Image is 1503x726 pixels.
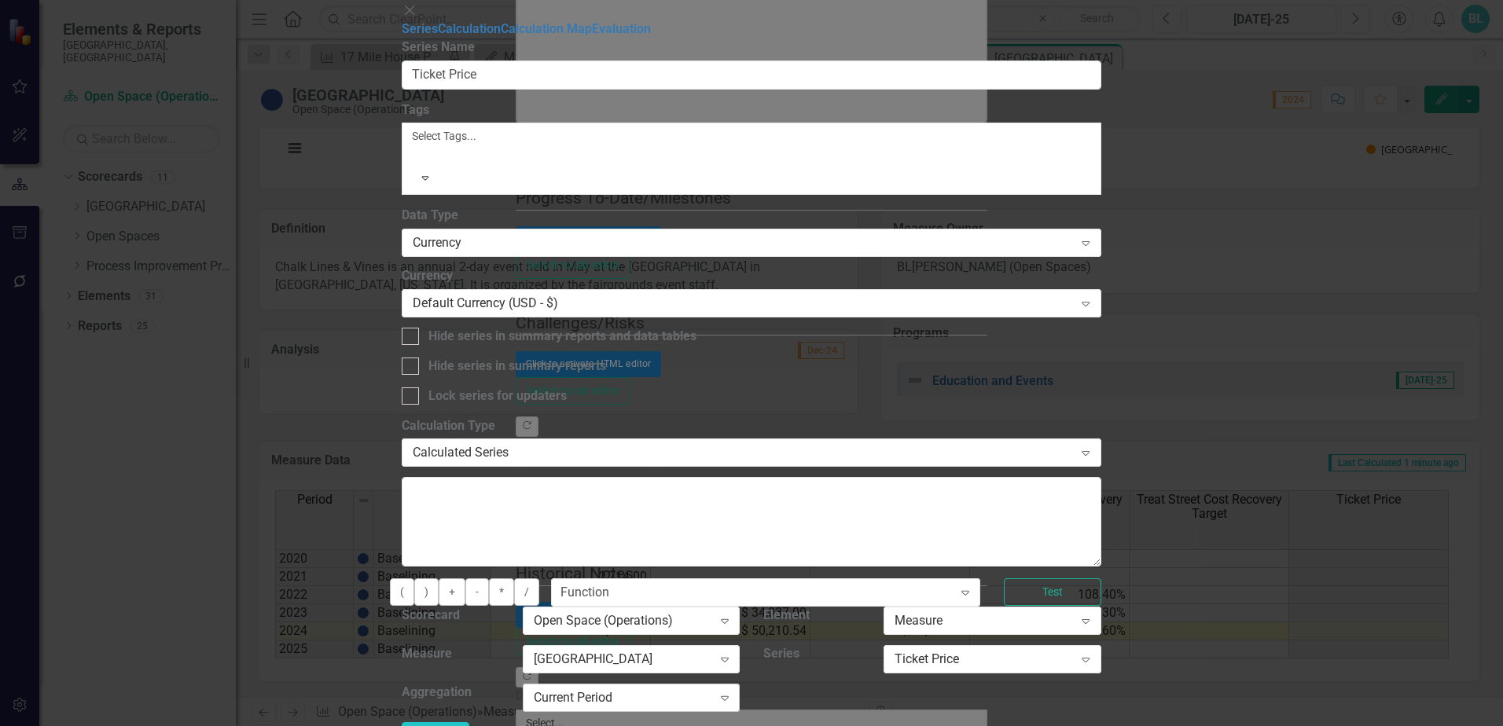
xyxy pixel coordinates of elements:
[895,651,1073,669] div: Ticket Price
[501,21,592,36] a: Calculation Map
[465,578,489,606] button: -
[438,21,501,36] a: Calculation
[402,21,438,36] a: Series
[592,21,651,36] a: Evaluation
[428,328,696,346] div: Hide series in summary reports and data tables
[402,207,1101,225] label: Data Type
[412,128,1090,144] div: Select Tags...
[763,607,810,625] label: Element
[402,607,460,625] label: Scorecard
[413,234,1073,252] div: Currency
[402,60,1101,90] input: Series Name
[534,689,712,707] div: Current Period
[560,584,609,602] div: Function
[534,612,712,630] div: Open Space (Operations)
[895,612,1073,630] div: Measure
[402,267,1101,285] label: Currency
[390,578,414,606] button: (
[1004,578,1101,606] button: Test
[414,578,439,606] button: )
[402,684,472,702] label: Aggregation
[402,417,1101,435] label: Calculation Type
[439,578,465,606] button: +
[514,578,539,606] button: /
[413,444,1073,462] div: Calculated Series
[534,651,712,669] div: [GEOGRAPHIC_DATA]
[413,295,1073,313] div: Default Currency (USD - $)
[402,645,452,663] label: Measure
[402,101,1101,119] label: Tags
[428,357,606,376] div: Hide series in summary reports
[763,645,799,663] label: Series
[402,38,1101,57] label: Series Name
[428,387,567,405] div: Lock series for updaters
